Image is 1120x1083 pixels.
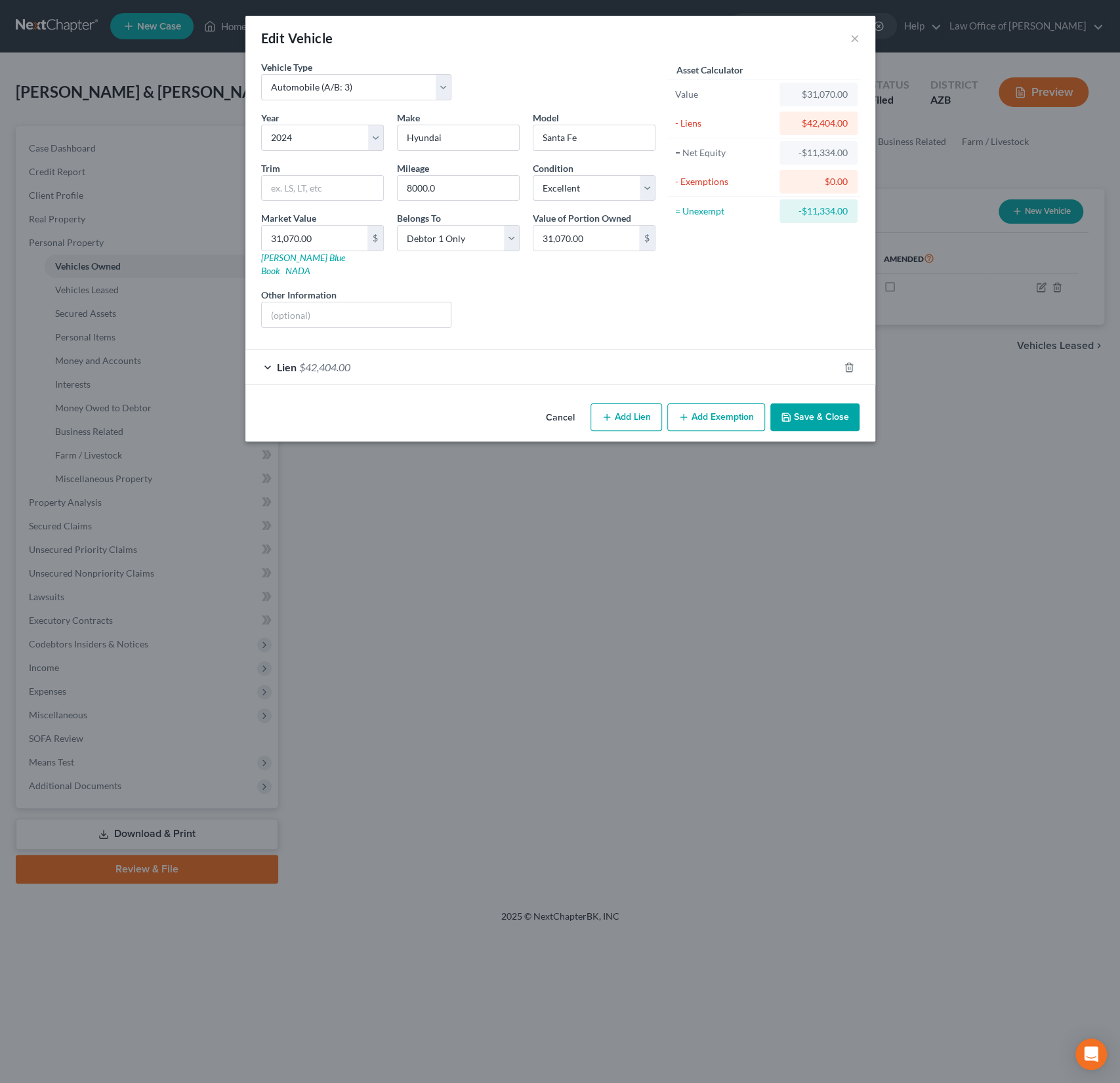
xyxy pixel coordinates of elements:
[770,403,860,431] button: Save & Close
[667,403,765,431] button: Add Exemption
[261,161,280,175] label: Trim
[790,175,847,188] div: $0.00
[790,117,847,130] div: $42,404.00
[397,213,441,224] span: Belongs To
[535,405,585,431] button: Cancel
[277,361,297,373] span: Lien
[261,29,333,47] div: Edit Vehicle
[790,146,847,159] div: -$11,334.00
[675,117,774,130] div: - Liens
[1075,1038,1107,1070] div: Open Intercom Messenger
[790,205,847,218] div: -$11,334.00
[262,226,367,251] input: 0.00
[261,211,316,225] label: Market Value
[790,88,847,101] div: $31,070.00
[398,125,519,150] input: ex. Nissan
[675,146,774,159] div: = Net Equity
[533,125,655,150] input: ex. Altima
[639,226,655,251] div: $
[261,252,345,276] a: [PERSON_NAME] Blue Book
[533,211,631,225] label: Value of Portion Owned
[261,288,337,302] label: Other Information
[675,88,774,101] div: Value
[285,265,310,276] a: NADA
[261,60,312,74] label: Vehicle Type
[262,176,383,201] input: ex. LS, LT, etc
[850,30,860,46] button: ×
[397,161,429,175] label: Mileage
[262,302,451,327] input: (optional)
[397,112,420,123] span: Make
[675,175,774,188] div: - Exemptions
[299,361,350,373] span: $42,404.00
[398,176,519,201] input: --
[676,63,743,77] label: Asset Calculator
[591,403,662,431] button: Add Lien
[675,205,774,218] div: = Unexempt
[533,111,559,125] label: Model
[533,161,573,175] label: Condition
[367,226,383,251] div: $
[261,111,280,125] label: Year
[533,226,639,251] input: 0.00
